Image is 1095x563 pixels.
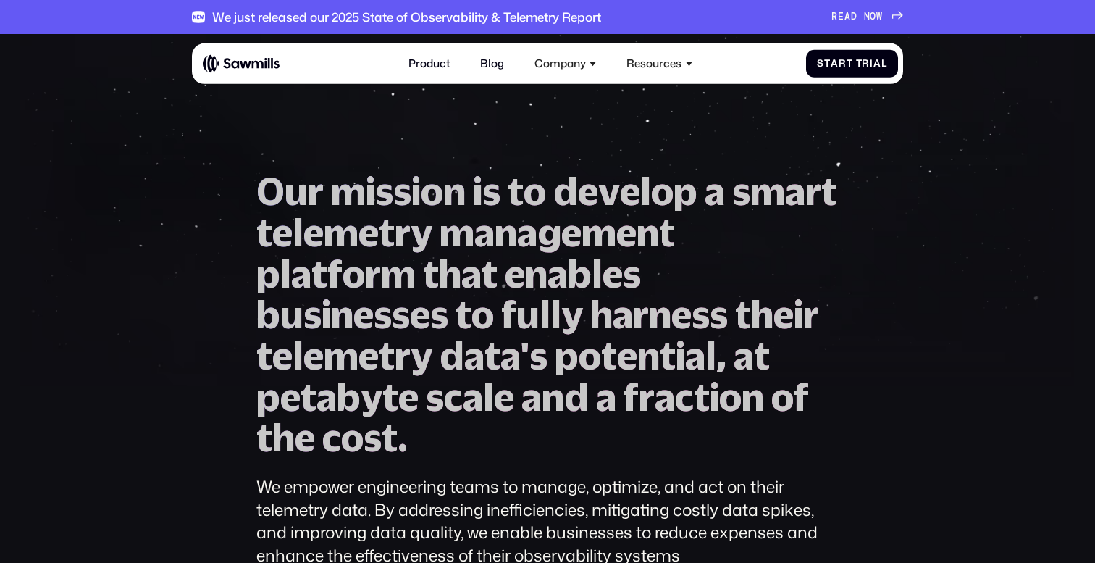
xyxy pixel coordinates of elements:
span: l [280,254,291,295]
span: t [754,335,770,377]
span: e [398,377,419,418]
span: t [694,377,710,418]
a: Product [400,49,458,79]
span: s [392,294,410,335]
span: N [864,11,870,22]
span: e [578,171,598,212]
div: Resources [626,57,681,70]
span: t [484,335,500,377]
span: s [374,294,392,335]
span: i [710,377,719,418]
span: f [794,377,809,418]
span: R [831,11,838,22]
span: t [482,254,498,295]
span: r [803,294,819,335]
span: c [675,377,694,418]
span: f [624,377,639,418]
span: e [358,212,379,254]
span: a [464,335,484,377]
span: t [824,58,831,70]
span: e [295,417,315,459]
div: Company [534,57,586,70]
span: g [537,212,561,254]
span: t [456,294,471,335]
span: t [311,254,327,295]
span: t [735,294,751,335]
span: a [613,294,633,335]
span: h [751,294,773,335]
span: t [256,335,272,377]
span: a [517,212,537,254]
span: n [637,335,660,377]
span: ' [521,335,529,377]
span: u [285,171,308,212]
a: READNOW [831,11,903,22]
span: t [821,171,837,212]
span: m [324,212,358,254]
span: e [620,171,640,212]
span: n [542,377,564,418]
span: t [601,335,617,377]
span: c [322,417,341,459]
span: i [322,294,331,335]
span: o [651,171,674,212]
span: n [637,212,659,254]
span: p [555,335,579,377]
span: o [471,294,494,335]
span: l [540,294,550,335]
span: e [303,212,324,254]
span: t [301,377,316,418]
span: l [640,171,651,212]
span: n [331,294,353,335]
span: e [358,335,379,377]
span: a [596,377,616,418]
span: s [430,294,448,335]
span: , [716,335,726,377]
span: r [862,58,870,70]
span: e [353,294,374,335]
span: a [547,254,568,295]
span: a [734,335,754,377]
span: t [423,254,439,295]
span: a [873,58,881,70]
span: a [705,171,725,212]
span: a [785,171,805,212]
span: n [495,212,517,254]
span: e [671,294,692,335]
span: r [308,171,324,212]
span: s [303,294,322,335]
span: u [280,294,303,335]
span: i [794,294,803,335]
span: a [316,377,337,418]
span: m [440,212,474,254]
span: t [382,377,398,418]
span: f [501,294,516,335]
span: u [516,294,540,335]
span: o [579,335,601,377]
span: O [256,171,285,212]
span: v [598,171,620,212]
span: r [395,335,411,377]
span: o [343,254,365,295]
span: l [592,254,603,295]
span: A [844,11,851,22]
span: i [411,171,421,212]
span: l [293,212,303,254]
span: s [710,294,728,335]
span: a [685,335,705,377]
span: h [590,294,613,335]
span: r [395,212,411,254]
span: b [568,254,592,295]
span: m [750,171,785,212]
span: a [461,254,482,295]
span: m [331,171,366,212]
span: e [773,294,794,335]
span: O [870,11,876,22]
span: l [881,58,887,70]
span: s [426,377,444,418]
span: l [550,294,561,335]
span: l [293,335,303,377]
span: e [561,212,582,254]
div: Company [526,49,605,79]
span: s [692,294,710,335]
